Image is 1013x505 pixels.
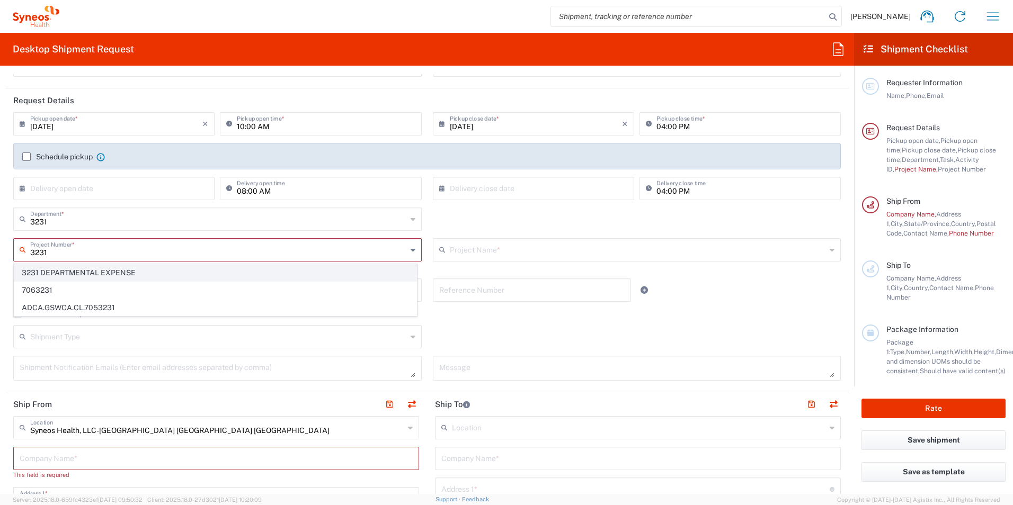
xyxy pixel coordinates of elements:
[14,282,416,299] span: 7063231
[927,92,944,100] span: Email
[886,261,911,269] span: Ship To
[938,165,986,173] span: Project Number
[940,156,955,164] span: Task,
[974,348,996,356] span: Height,
[886,78,963,87] span: Requester Information
[98,497,143,503] span: [DATE] 09:50:32
[551,6,825,26] input: Shipment, tracking or reference number
[949,229,994,237] span: Phone Number
[13,95,74,106] h2: Request Details
[14,300,416,316] span: ADCA.GSWCA.CL.7053231
[202,115,208,132] i: ×
[891,284,904,292] span: City,
[861,399,1006,418] button: Rate
[931,348,954,356] span: Length,
[861,430,1006,450] button: Save shipment
[837,495,1000,504] span: Copyright © [DATE]-[DATE] Agistix Inc., All Rights Reserved
[435,399,470,410] h2: Ship To
[864,43,968,56] h2: Shipment Checklist
[951,220,976,228] span: Country,
[904,284,929,292] span: Country,
[13,399,52,410] h2: Ship From
[886,197,920,205] span: Ship From
[850,12,911,21] span: [PERSON_NAME]
[13,497,143,503] span: Server: 2025.18.0-659fc4323ef
[436,496,462,502] a: Support
[13,261,422,271] div: This field is required
[13,43,134,56] h2: Desktop Shipment Request
[886,123,940,132] span: Request Details
[906,348,931,356] span: Number,
[147,497,262,503] span: Client: 2025.18.0-27d3021
[906,92,927,100] span: Phone,
[903,229,949,237] span: Contact Name,
[886,274,936,282] span: Company Name,
[462,496,489,502] a: Feedback
[891,220,904,228] span: City,
[890,348,906,356] span: Type,
[622,115,628,132] i: ×
[13,470,419,480] div: This field is required
[886,210,936,218] span: Company Name,
[886,137,940,145] span: Pickup open date,
[886,325,958,333] span: Package Information
[954,348,974,356] span: Width,
[902,156,940,164] span: Department,
[219,497,262,503] span: [DATE] 10:20:09
[22,152,93,161] label: Schedule pickup
[14,265,416,281] span: 3231 DEPARTMENTAL EXPENSE
[929,284,975,292] span: Contact Name,
[920,367,1006,375] span: Should have valid content(s)
[886,338,913,356] span: Package 1:
[902,146,957,154] span: Pickup close date,
[861,462,1006,482] button: Save as template
[886,92,906,100] span: Name,
[894,165,938,173] span: Project Name,
[637,283,652,297] a: Add Reference
[904,220,951,228] span: State/Province,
